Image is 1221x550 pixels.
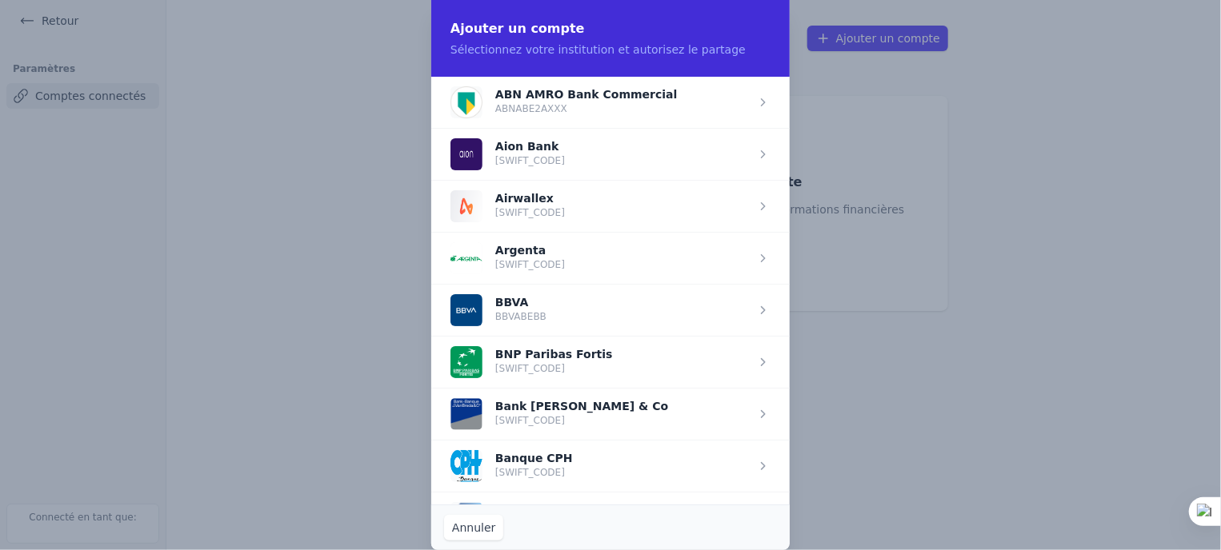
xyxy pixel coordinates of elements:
[450,398,668,430] button: Bank [PERSON_NAME] & Co [SWIFT_CODE]
[495,245,565,255] p: Argenta
[444,515,503,540] button: Annuler
[495,141,565,151] p: Aion Bank
[450,242,565,274] button: Argenta [SWIFT_CODE]
[450,346,613,378] button: BNP Paribas Fortis [SWIFT_CODE]
[450,42,771,58] p: Sélectionnez votre institution et autorisez le partage
[495,401,668,411] p: Bank [PERSON_NAME] & Co
[450,294,546,326] button: BBVA BBVABEBB
[495,349,613,359] p: BNP Paribas Fortis
[450,190,565,222] button: Airwallex [SWIFT_CODE]
[450,138,565,170] button: Aion Bank [SWIFT_CODE]
[495,453,573,463] p: Banque CPH
[450,450,573,482] button: Banque CPH [SWIFT_CODE]
[495,193,565,203] p: Airwallex
[450,19,771,38] h2: Ajouter un compte
[495,90,678,99] p: ABN AMRO Bank Commercial
[495,297,546,307] p: BBVA
[450,86,678,118] button: ABN AMRO Bank Commercial ABNABE2AXXX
